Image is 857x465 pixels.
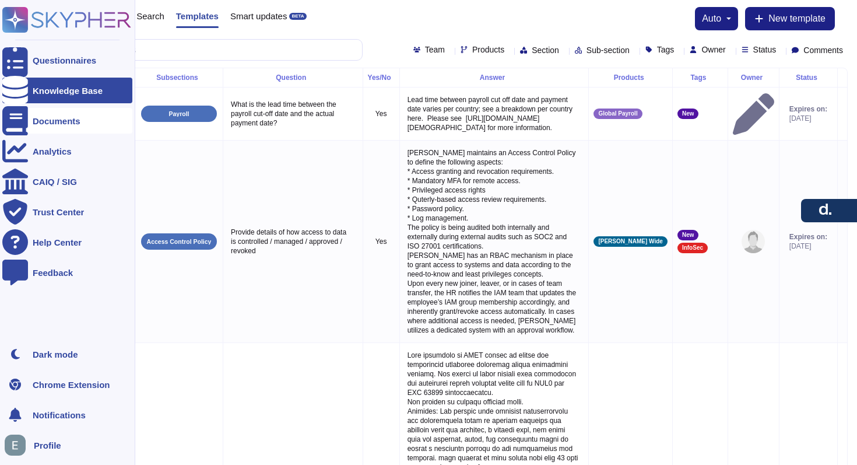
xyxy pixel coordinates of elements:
[2,372,132,397] a: Chrome Extension
[33,268,73,277] div: Feedback
[405,145,584,338] p: [PERSON_NAME] maintains an Access Control Policy to define the following aspects: * Access granti...
[789,232,827,242] span: Expires on:
[289,13,306,20] div: BETA
[742,230,765,253] img: user
[472,46,504,54] span: Products
[168,111,189,117] p: Payroll
[682,245,703,251] span: InfoSec
[228,225,358,258] p: Provide details of how access to data is controlled / managed / approved / revoked
[2,229,132,255] a: Help Center
[176,12,219,20] span: Templates
[140,74,218,81] div: Subsections
[2,169,132,194] a: CAIQ / SIG
[701,46,725,54] span: Owner
[586,46,630,54] span: Sub-section
[803,46,843,54] span: Comments
[136,12,164,20] span: Search
[33,56,96,65] div: Questionnaires
[33,380,110,389] div: Chrome Extension
[2,78,132,103] a: Knowledge Base
[745,7,835,30] button: New template
[657,46,675,54] span: Tags
[682,232,694,238] span: New
[2,138,132,164] a: Analytics
[368,109,395,118] p: Yes
[368,74,395,81] div: Yes/No
[33,86,103,95] div: Knowledge Base
[33,411,86,419] span: Notifications
[733,74,774,81] div: Owner
[677,74,723,81] div: Tags
[34,441,61,450] span: Profile
[46,40,362,60] input: Search by keywords
[405,74,584,81] div: Answer
[33,117,80,125] div: Documents
[425,46,445,54] span: Team
[2,260,132,285] a: Feedback
[33,177,77,186] div: CAIQ / SIG
[753,46,777,54] span: Status
[2,199,132,225] a: Trust Center
[33,147,72,156] div: Analytics
[598,239,662,244] span: [PERSON_NAME] Wide
[598,111,637,117] span: Global Payroll
[702,14,721,23] span: auto
[405,92,584,135] p: Lead time between payroll cut off date and payment date varies per country; see a breakdown per c...
[2,108,132,134] a: Documents
[147,239,212,245] p: Access Control Policy
[593,74,667,81] div: Products
[228,74,358,81] div: Question
[228,97,358,131] p: What is the lead time between the payroll cut-off date and the actual payment date?
[33,238,82,247] div: Help Center
[5,435,26,456] img: user
[789,114,827,123] span: [DATE]
[33,208,84,216] div: Trust Center
[532,46,559,54] span: Section
[682,111,694,117] span: New
[2,432,34,458] button: user
[702,14,731,23] button: auto
[784,74,833,81] div: Status
[768,14,826,23] span: New template
[368,237,395,246] p: Yes
[789,242,827,251] span: [DATE]
[789,104,827,114] span: Expires on:
[33,350,78,359] div: Dark mode
[2,47,132,73] a: Questionnaires
[230,12,287,20] span: Smart updates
